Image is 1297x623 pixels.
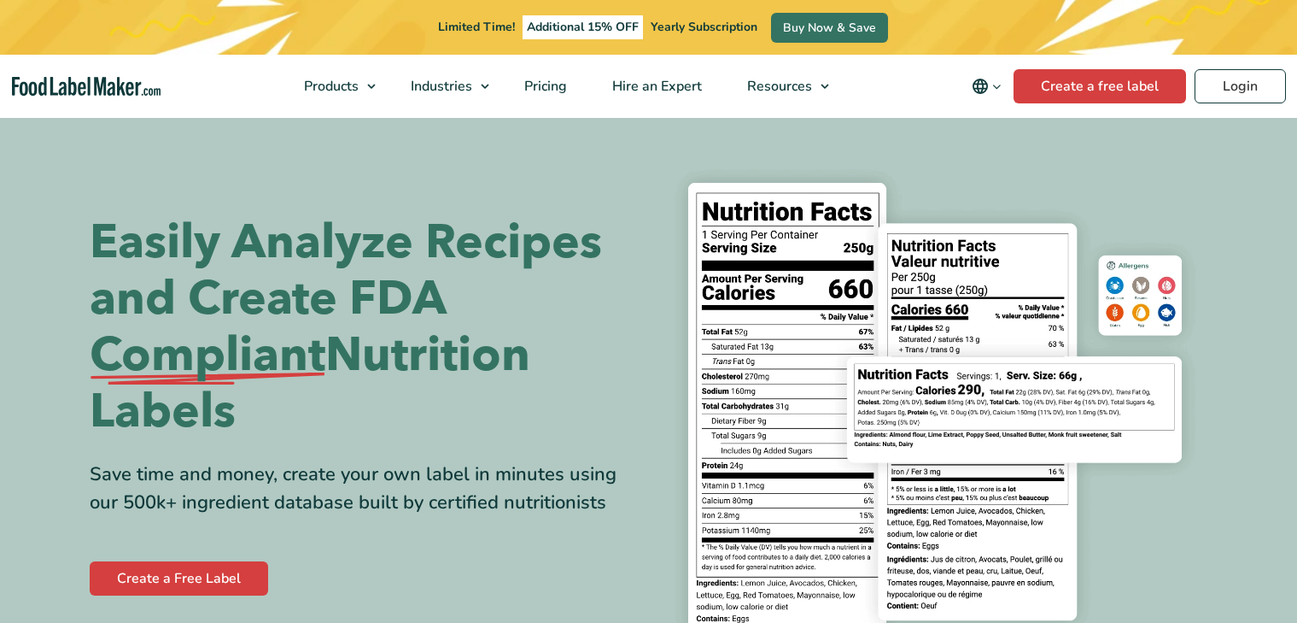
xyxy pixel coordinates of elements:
div: Save time and money, create your own label in minutes using our 500k+ ingredient database built b... [90,461,636,517]
a: Login [1195,69,1286,103]
span: Yearly Subscription [651,19,757,35]
span: Industries [406,77,474,96]
span: Additional 15% OFF [523,15,643,39]
a: Food Label Maker homepage [12,77,161,97]
a: Pricing [502,55,586,118]
span: Hire an Expert [607,77,704,96]
span: Products [299,77,360,96]
span: Compliant [90,327,325,384]
span: Limited Time! [438,19,515,35]
a: Hire an Expert [590,55,721,118]
a: Industries [389,55,498,118]
button: Change language [960,69,1014,103]
span: Resources [742,77,814,96]
a: Buy Now & Save [771,13,888,43]
span: Pricing [519,77,569,96]
a: Resources [725,55,838,118]
a: Create a Free Label [90,561,268,596]
a: Create a free label [1014,69,1186,103]
h1: Easily Analyze Recipes and Create FDA Nutrition Labels [90,215,636,440]
a: Products [282,55,384,118]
